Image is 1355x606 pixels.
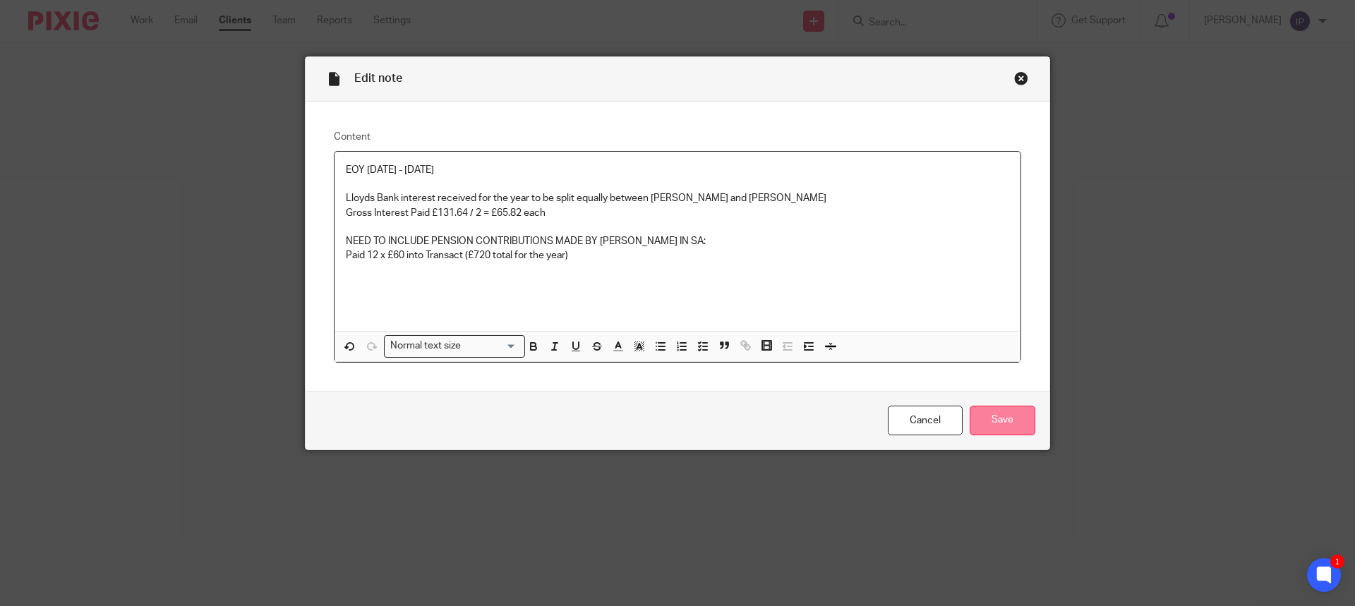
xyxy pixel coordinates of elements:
[334,130,1021,144] label: Content
[1014,71,1028,85] div: Close this dialog window
[888,406,963,436] a: Cancel
[1330,555,1344,569] div: 1
[387,339,464,353] span: Normal text size
[346,206,1009,220] p: Gross Interest Paid £131.64 / 2 = £65.82 each
[346,163,1009,177] p: EOY [DATE] - [DATE]
[384,335,525,357] div: Search for option
[346,191,1009,205] p: Lloyds Bank interest received for the year to be split equally between [PERSON_NAME] and [PERSON_...
[970,406,1035,436] input: Save
[346,248,1009,262] p: Paid 12 x £60 into Transact (£720 total for the year)
[466,339,517,353] input: Search for option
[346,234,1009,248] p: NEED TO INCLUDE PENSION CONTRIBUTIONS MADE BY [PERSON_NAME] IN SA:
[354,73,402,84] span: Edit note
